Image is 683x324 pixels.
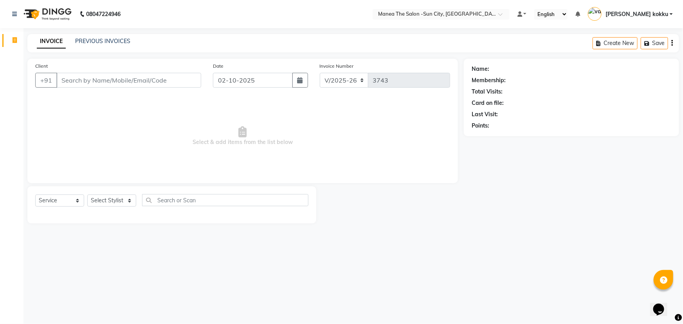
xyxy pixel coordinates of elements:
[650,293,675,316] iframe: chat widget
[606,10,668,18] span: [PERSON_NAME] kokku
[588,7,602,21] img: vamsi kokku
[35,73,57,88] button: +91
[472,76,506,85] div: Membership:
[593,37,638,49] button: Create New
[472,99,504,107] div: Card on file:
[320,63,354,70] label: Invoice Number
[472,110,498,119] div: Last Visit:
[641,37,668,49] button: Save
[37,34,66,49] a: INVOICE
[472,122,489,130] div: Points:
[142,194,308,206] input: Search or Scan
[56,73,201,88] input: Search by Name/Mobile/Email/Code
[35,63,48,70] label: Client
[472,88,503,96] div: Total Visits:
[472,65,489,73] div: Name:
[20,3,74,25] img: logo
[35,97,450,175] span: Select & add items from the list below
[86,3,121,25] b: 08047224946
[75,38,130,45] a: PREVIOUS INVOICES
[213,63,223,70] label: Date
